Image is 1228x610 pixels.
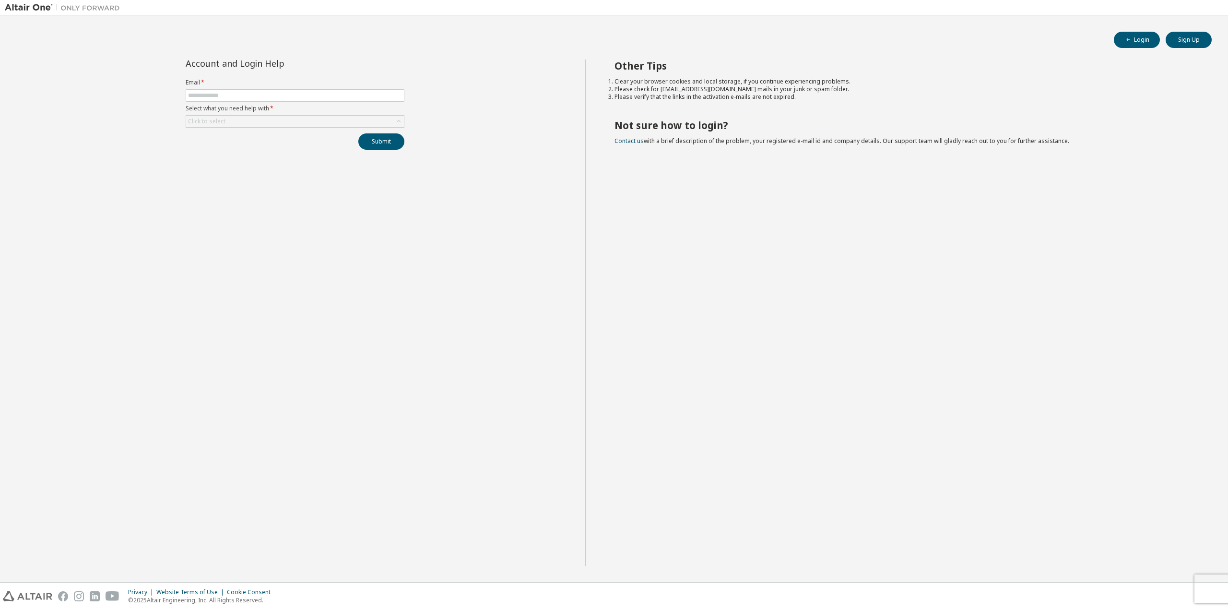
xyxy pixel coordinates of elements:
img: instagram.svg [74,591,84,601]
img: facebook.svg [58,591,68,601]
div: Click to select [186,116,404,127]
img: Altair One [5,3,125,12]
span: with a brief description of the problem, your registered e-mail id and company details. Our suppo... [614,137,1069,145]
div: Account and Login Help [186,60,361,67]
div: Click to select [188,118,225,125]
div: Cookie Consent [227,588,276,596]
img: youtube.svg [106,591,119,601]
h2: Other Tips [614,60,1195,72]
label: Select what you need help with [186,105,404,112]
li: Clear your browser cookies and local storage, if you continue experiencing problems. [614,78,1195,85]
p: © 2025 Altair Engineering, Inc. All Rights Reserved. [128,596,276,604]
img: altair_logo.svg [3,591,52,601]
button: Submit [358,133,404,150]
li: Please verify that the links in the activation e-mails are not expired. [614,93,1195,101]
label: Email [186,79,404,86]
button: Sign Up [1166,32,1212,48]
div: Website Terms of Use [156,588,227,596]
h2: Not sure how to login? [614,119,1195,132]
a: Contact us [614,137,644,145]
div: Privacy [128,588,156,596]
img: linkedin.svg [90,591,100,601]
button: Login [1114,32,1160,48]
li: Please check for [EMAIL_ADDRESS][DOMAIN_NAME] mails in your junk or spam folder. [614,85,1195,93]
